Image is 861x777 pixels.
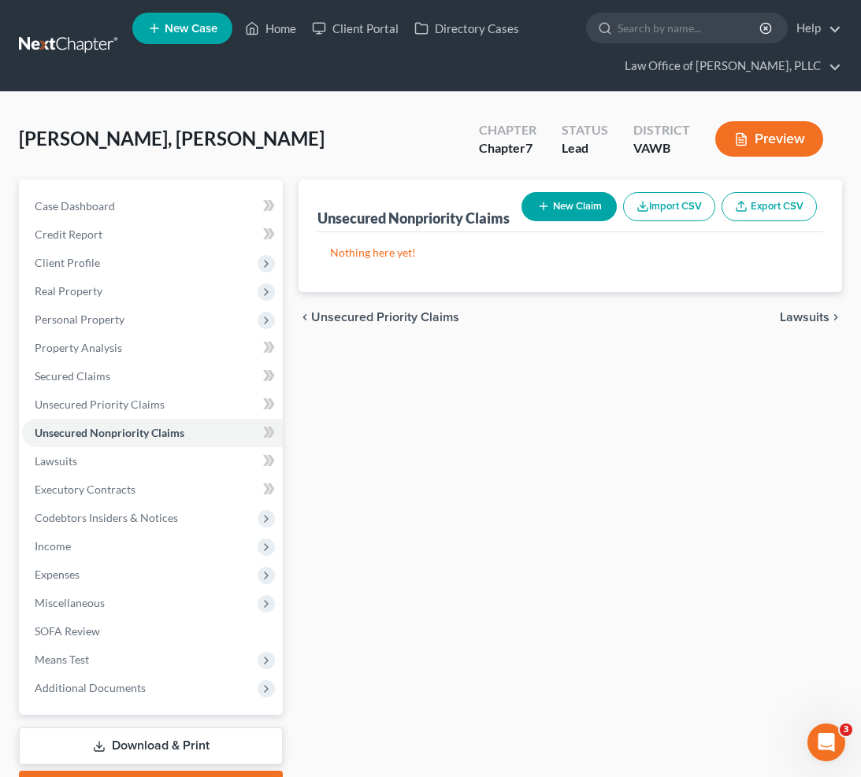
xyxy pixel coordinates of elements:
span: Client Profile [35,256,100,269]
a: Download & Print [19,727,283,764]
button: New Claim [521,192,617,221]
input: Search by name... [618,13,762,43]
div: Unsecured Nonpriority Claims [317,209,510,228]
span: Means Test [35,653,89,666]
span: Miscellaneous [35,596,105,609]
p: Nothing here yet! [330,245,811,261]
a: Unsecured Priority Claims [22,390,283,419]
a: Case Dashboard [22,192,283,220]
a: SOFA Review [22,617,283,646]
span: Expenses [35,568,80,581]
i: chevron_right [829,311,842,324]
a: Law Office of [PERSON_NAME], PLLC [617,52,841,80]
div: VAWB [633,139,690,157]
div: Chapter [479,121,536,139]
span: Unsecured Priority Claims [35,398,165,411]
a: Property Analysis [22,334,283,362]
span: Additional Documents [35,681,146,694]
span: Property Analysis [35,341,122,354]
i: chevron_left [299,311,311,324]
a: Executory Contracts [22,475,283,504]
span: [PERSON_NAME], [PERSON_NAME] [19,127,325,150]
span: Lawsuits [780,311,829,324]
button: Import CSV [623,192,715,221]
a: Client Portal [304,14,406,43]
span: 3 [840,723,852,736]
span: Real Property [35,284,102,298]
a: Secured Claims [22,362,283,390]
span: Income [35,539,71,553]
span: Credit Report [35,228,102,241]
div: Status [562,121,608,139]
a: Help [789,14,841,43]
span: Case Dashboard [35,199,115,213]
a: Lawsuits [22,447,283,475]
a: Home [237,14,304,43]
span: SOFA Review [35,624,100,638]
a: Export CSV [722,192,817,221]
span: Lawsuits [35,454,77,468]
div: District [633,121,690,139]
a: Unsecured Nonpriority Claims [22,419,283,447]
div: Lead [562,139,608,157]
span: Personal Property [35,313,124,326]
iframe: Intercom live chat [807,723,845,761]
div: Chapter [479,139,536,157]
button: Preview [715,121,823,157]
span: Unsecured Priority Claims [311,311,459,324]
button: chevron_left Unsecured Priority Claims [299,311,459,324]
span: Codebtors Insiders & Notices [35,511,178,524]
button: Lawsuits chevron_right [780,311,842,324]
a: Directory Cases [406,14,527,43]
a: Credit Report [22,220,283,249]
span: Unsecured Nonpriority Claims [35,426,184,439]
span: 7 [525,140,533,155]
span: New Case [165,23,217,35]
span: Executory Contracts [35,483,135,496]
span: Secured Claims [35,369,110,383]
